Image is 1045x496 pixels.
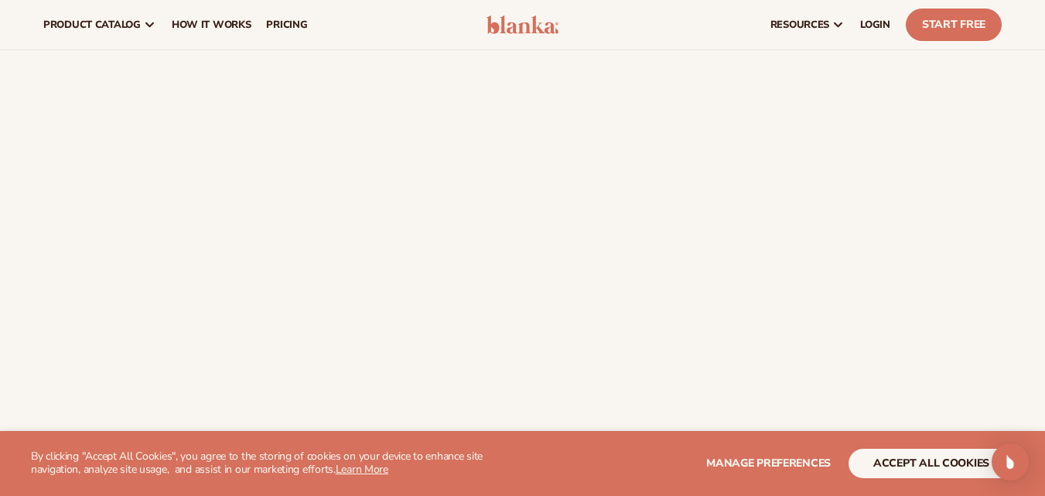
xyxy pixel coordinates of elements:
[849,449,1014,478] button: accept all cookies
[706,456,831,470] span: Manage preferences
[43,19,141,31] span: product catalog
[992,443,1029,481] div: Open Intercom Messenger
[172,19,251,31] span: How It Works
[31,450,516,477] p: By clicking "Accept All Cookies", you agree to the storing of cookies on your device to enhance s...
[336,462,388,477] a: Learn More
[706,449,831,478] button: Manage preferences
[266,19,307,31] span: pricing
[906,9,1002,41] a: Start Free
[770,19,829,31] span: resources
[860,19,890,31] span: LOGIN
[487,15,559,34] img: logo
